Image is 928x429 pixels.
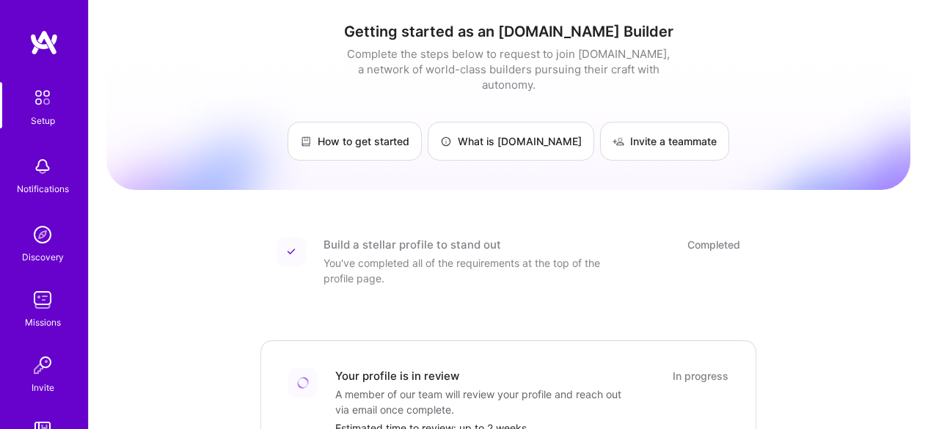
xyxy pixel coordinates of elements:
[25,315,61,330] div: Missions
[440,136,452,147] img: What is A.Team
[324,255,617,286] div: You've completed all of the requirements at the top of the profile page.
[28,285,57,315] img: teamwork
[335,386,629,417] div: A member of our team will review your profile and reach out via email once complete.
[300,136,312,147] img: How to get started
[287,247,296,256] img: Completed
[28,351,57,380] img: Invite
[28,220,57,249] img: discovery
[600,122,729,161] a: Invite a teammate
[343,46,673,92] div: Complete the steps below to request to join [DOMAIN_NAME], a network of world-class builders purs...
[27,82,58,113] img: setup
[29,29,59,56] img: logo
[22,249,64,265] div: Discovery
[288,122,422,161] a: How to get started
[106,23,910,40] h1: Getting started as an [DOMAIN_NAME] Builder
[17,181,69,197] div: Notifications
[28,152,57,181] img: bell
[673,368,728,384] div: In progress
[31,113,55,128] div: Setup
[335,368,459,384] div: Your profile is in review
[324,237,501,252] div: Build a stellar profile to stand out
[613,136,624,147] img: Invite a teammate
[428,122,594,161] a: What is [DOMAIN_NAME]
[32,380,54,395] div: Invite
[296,376,310,390] img: Loading
[687,237,740,252] div: Completed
